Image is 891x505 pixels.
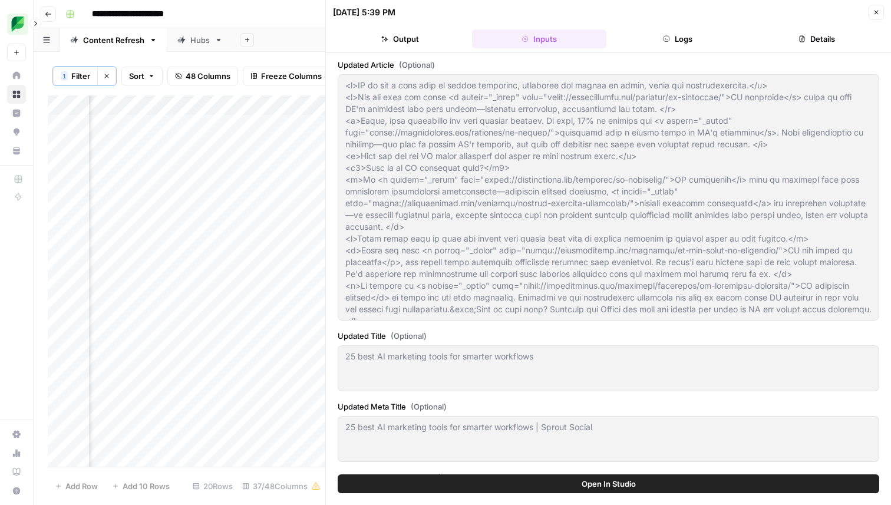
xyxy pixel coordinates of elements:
span: Add 10 Rows [123,480,170,492]
button: Help + Support [7,481,26,500]
label: Updated Meta Description [338,471,879,483]
span: Freeze Columns [261,70,322,82]
button: Add 10 Rows [105,477,177,496]
button: Sort [121,67,163,85]
span: (Optional) [411,401,447,412]
textarea: 25 best AI marketing tools for smarter workflows | Sprout Social [345,421,872,433]
a: Usage [7,444,26,463]
span: Filter [71,70,90,82]
a: Your Data [7,141,26,160]
span: (Optional) [437,471,473,483]
button: Open In Studio [338,474,879,493]
button: Workspace: SproutSocial [7,9,26,39]
span: (Optional) [391,330,427,342]
a: Settings [7,425,26,444]
div: 37/48 Columns [237,477,325,496]
a: Opportunities [7,123,26,141]
a: Insights [7,104,26,123]
img: SproutSocial Logo [7,14,28,35]
button: 48 Columns [167,67,238,85]
div: 20 Rows [188,477,237,496]
button: Output [333,29,467,48]
span: 1 [62,71,66,81]
span: Sort [129,70,144,82]
a: Hubs [167,28,233,52]
label: Updated Article [338,59,879,71]
button: Inputs [472,29,606,48]
div: Hubs [190,34,210,46]
a: Learning Hub [7,463,26,481]
textarea: 25 best AI marketing tools for smarter workflows [345,351,872,362]
a: Content Refresh [60,28,167,52]
button: Logs [611,29,745,48]
label: Updated Meta Title [338,401,879,412]
a: Home [7,66,26,85]
span: (Optional) [399,59,435,71]
span: Open In Studio [582,478,636,490]
a: Browse [7,85,26,104]
span: Add Row [65,480,98,492]
div: 1 [61,71,68,81]
span: 48 Columns [186,70,230,82]
button: Add Row [48,477,105,496]
button: 1Filter [53,67,97,85]
label: Updated Title [338,330,879,342]
div: Content Refresh [83,34,144,46]
button: Details [750,29,884,48]
button: Freeze Columns [243,67,329,85]
div: [DATE] 5:39 PM [333,6,395,18]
